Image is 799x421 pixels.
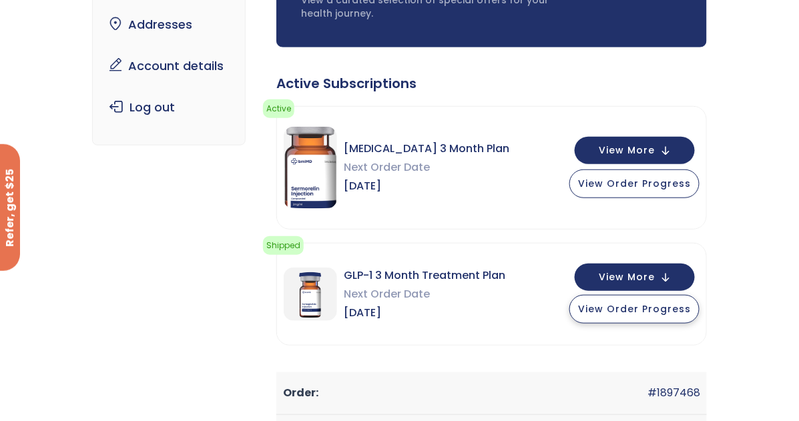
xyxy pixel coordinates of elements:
span: [DATE] [344,304,505,322]
img: GLP-1 3 Month Treatment Plan [284,268,337,321]
span: View More [599,273,655,282]
span: Active [263,99,294,118]
span: [MEDICAL_DATA] 3 Month Plan [344,139,509,158]
span: View Order Progress [578,177,691,190]
a: Log out [103,93,235,121]
span: View Order Progress [578,302,691,316]
img: Sermorelin 3 Month Plan [284,127,337,209]
button: View Order Progress [569,169,700,198]
span: GLP-1 3 Month Treatment Plan [344,266,505,285]
div: Active Subscriptions [276,74,707,93]
span: Next Order Date [344,285,505,304]
button: View More [575,137,695,164]
span: Shipped [263,236,304,255]
a: #1897468 [647,385,700,400]
button: View Order Progress [569,295,700,324]
span: [DATE] [344,177,509,195]
a: Account details [103,52,235,80]
button: View More [575,264,695,291]
span: View More [599,146,655,155]
a: Addresses [103,11,235,39]
span: Next Order Date [344,158,509,177]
